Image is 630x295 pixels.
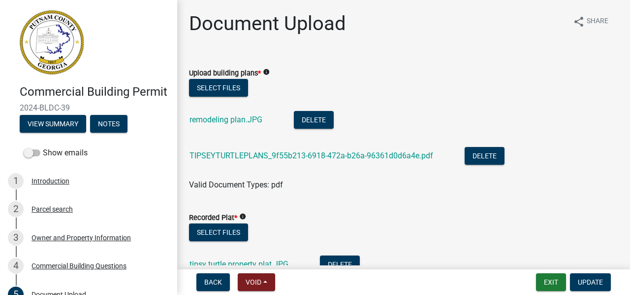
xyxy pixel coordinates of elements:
[263,69,270,75] i: info
[578,278,603,286] span: Update
[196,273,230,291] button: Back
[8,258,24,274] div: 4
[189,12,346,36] h1: Document Upload
[20,120,86,128] wm-modal-confirm: Summary
[31,234,131,241] div: Owner and Property Information
[31,206,73,213] div: Parcel search
[565,12,616,31] button: shareShare
[189,115,262,124] a: remodeling plan.JPG
[20,10,84,74] img: Putnam County, Georgia
[20,115,86,133] button: View Summary
[189,215,237,221] label: Recorded Plat
[189,180,283,189] span: Valid Document Types: pdf
[189,223,248,241] button: Select files
[90,120,127,128] wm-modal-confirm: Notes
[238,273,275,291] button: Void
[90,115,127,133] button: Notes
[573,16,585,28] i: share
[465,147,504,165] button: Delete
[204,278,222,286] span: Back
[8,201,24,217] div: 2
[587,16,608,28] span: Share
[31,178,69,184] div: Introduction
[320,256,360,273] button: Delete
[189,151,433,160] a: TIPSEYTURTLEPLANS_9f55b213-6918-472a-b26a-96361d0d6a4e.pdf
[320,260,360,270] wm-modal-confirm: Delete Document
[24,147,88,159] label: Show emails
[189,259,288,269] a: tipsy turtle property plat.JPG
[20,103,157,112] span: 2024-BLDC-39
[570,273,611,291] button: Update
[246,278,261,286] span: Void
[239,213,246,220] i: info
[8,173,24,189] div: 1
[536,273,566,291] button: Exit
[31,262,126,269] div: Commercial Building Questions
[189,70,261,77] label: Upload building plans
[465,152,504,161] wm-modal-confirm: Delete Document
[20,85,169,99] h4: Commercial Building Permit
[189,79,248,97] button: Select files
[294,111,334,129] button: Delete
[294,116,334,125] wm-modal-confirm: Delete Document
[8,230,24,246] div: 3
